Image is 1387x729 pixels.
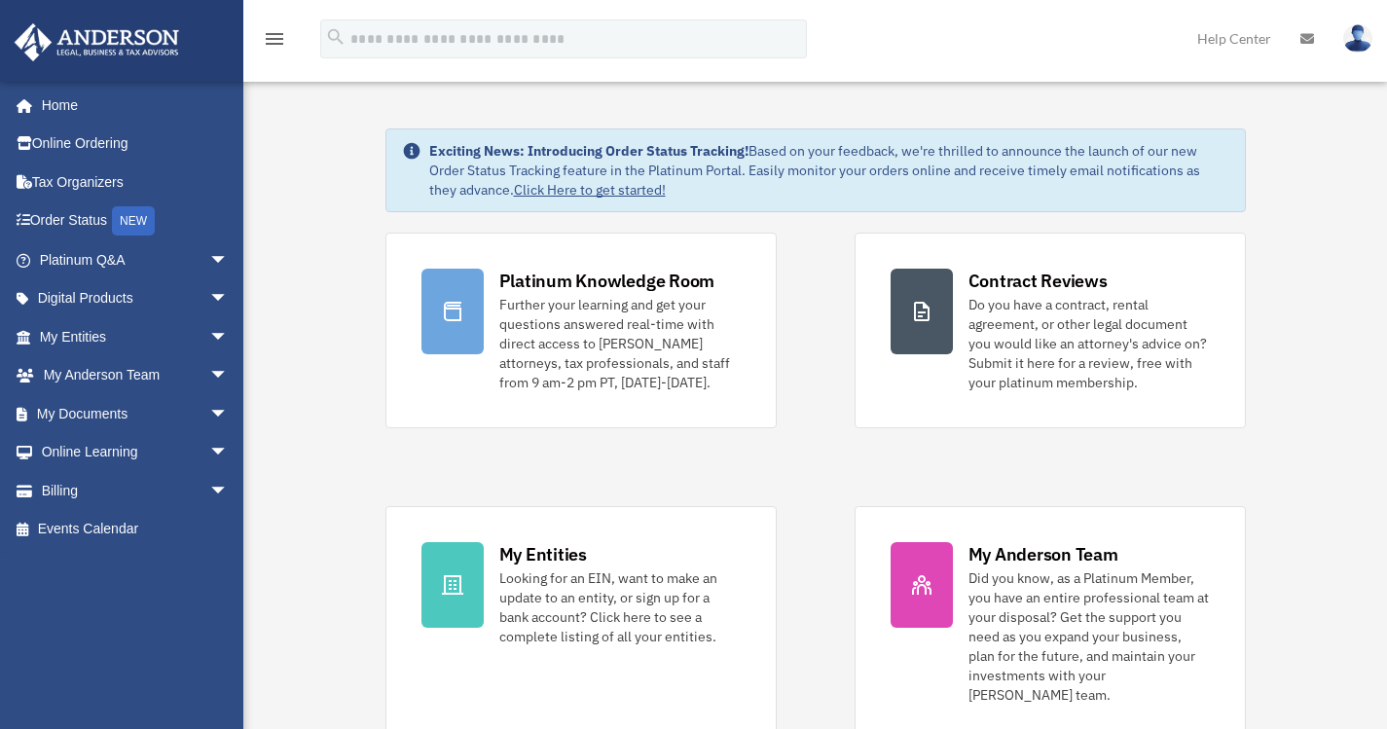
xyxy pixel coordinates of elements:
strong: Exciting News: Introducing Order Status Tracking! [429,142,748,160]
a: Tax Organizers [14,163,258,201]
a: Events Calendar [14,510,258,549]
a: Platinum Q&Aarrow_drop_down [14,240,258,279]
div: My Anderson Team [968,542,1118,566]
img: Anderson Advisors Platinum Portal [9,23,185,61]
div: Looking for an EIN, want to make an update to an entity, or sign up for a bank account? Click her... [499,568,741,646]
a: Platinum Knowledge Room Further your learning and get your questions answered real-time with dire... [385,233,777,428]
span: arrow_drop_down [209,356,248,396]
a: Online Learningarrow_drop_down [14,433,258,472]
div: My Entities [499,542,587,566]
a: Online Ordering [14,125,258,164]
span: arrow_drop_down [209,279,248,319]
a: Home [14,86,248,125]
span: arrow_drop_down [209,317,248,357]
i: menu [263,27,286,51]
img: User Pic [1343,24,1372,53]
a: Digital Productsarrow_drop_down [14,279,258,318]
div: Do you have a contract, rental agreement, or other legal document you would like an attorney's ad... [968,295,1210,392]
span: arrow_drop_down [209,471,248,511]
a: Contract Reviews Do you have a contract, rental agreement, or other legal document you would like... [855,233,1246,428]
a: My Anderson Teamarrow_drop_down [14,356,258,395]
span: arrow_drop_down [209,433,248,473]
span: arrow_drop_down [209,394,248,434]
div: NEW [112,206,155,236]
div: Contract Reviews [968,269,1108,293]
a: My Documentsarrow_drop_down [14,394,258,433]
i: search [325,26,347,48]
a: My Entitiesarrow_drop_down [14,317,258,356]
div: Further your learning and get your questions answered real-time with direct access to [PERSON_NAM... [499,295,741,392]
span: arrow_drop_down [209,240,248,280]
a: menu [263,34,286,51]
a: Click Here to get started! [514,181,666,199]
div: Based on your feedback, we're thrilled to announce the launch of our new Order Status Tracking fe... [429,141,1229,200]
a: Billingarrow_drop_down [14,471,258,510]
div: Did you know, as a Platinum Member, you have an entire professional team at your disposal? Get th... [968,568,1210,705]
a: Order StatusNEW [14,201,258,241]
div: Platinum Knowledge Room [499,269,715,293]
